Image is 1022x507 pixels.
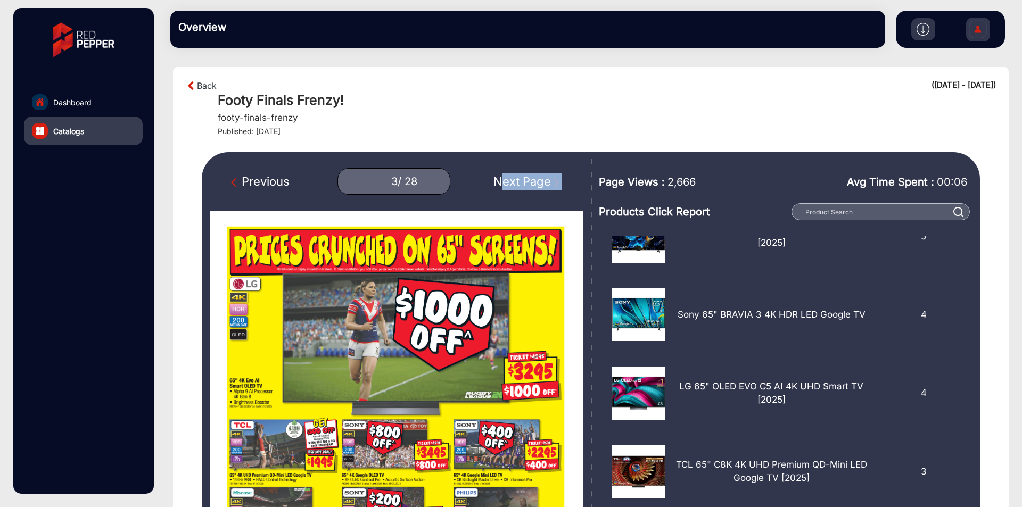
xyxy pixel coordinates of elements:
[218,127,996,136] h4: Published: [DATE]
[612,367,665,419] img: 8027941758166635474.jpeg
[45,13,122,67] img: vmg-logo
[878,367,969,419] div: 4
[792,203,970,220] input: Product Search
[53,97,92,108] span: Dashboard
[953,207,964,217] img: prodSearch%20_white.svg
[231,173,290,190] div: Previous
[917,23,929,36] img: h2download.svg
[678,308,866,322] p: Sony 65" BRAVIA 3 4K HDR LED Google TV
[551,177,562,188] img: Next Page
[673,380,870,407] p: LG 65" OLED EVO C5 AI 4K UHD Smart TV [2025]
[847,174,934,190] span: Avg Time Spent :
[612,288,665,341] img: 7476401758166635226.jpeg
[53,126,84,137] span: Catalogs
[35,97,45,107] img: home
[612,210,665,263] img: 7973411758166635431.jpeg
[218,112,298,123] h5: footy-finals-frenzy
[178,21,327,34] h3: Overview
[398,175,417,188] div: / 28
[493,173,562,190] div: Next Page
[186,79,197,92] img: arrow-left-1.svg
[967,12,989,49] img: Sign%20Up.svg
[36,127,44,135] img: catalog
[932,79,996,92] div: ([DATE] - [DATE])
[878,445,969,498] div: 3
[673,458,870,485] p: TCL 65" C8K 4K UHD Premium QD-Mini LED Google TV [2025]
[218,92,996,108] h1: Footy Finals Frenzy!
[231,177,242,188] img: Previous Page
[878,210,969,263] div: 5
[612,445,665,498] img: 7973561758166635442.jpeg
[599,174,665,190] span: Page Views :
[673,223,870,250] p: TCL 65" P7K QLED 4K UHD Google TV [2025]
[24,88,143,117] a: Dashboard
[24,117,143,145] a: Catalogs
[937,176,967,188] span: 00:06
[878,288,969,341] div: 4
[599,205,787,218] h3: Products Click Report
[197,79,217,92] a: Back
[667,174,696,190] span: 2,666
